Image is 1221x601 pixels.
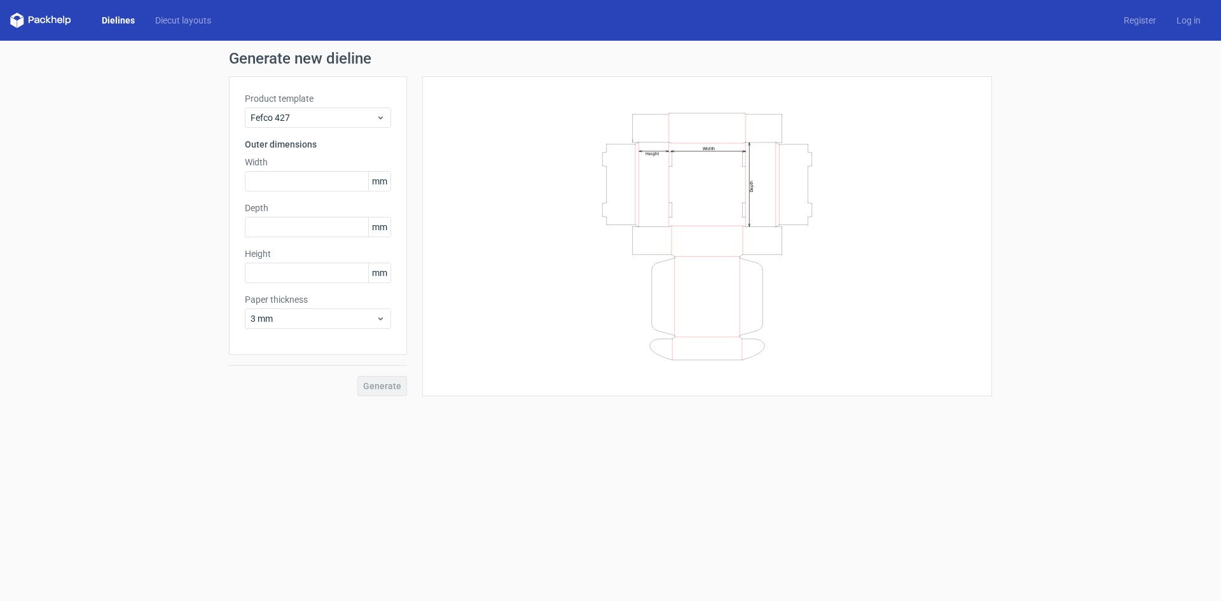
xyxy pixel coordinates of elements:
[245,202,391,214] label: Depth
[245,138,391,151] h3: Outer dimensions
[1166,14,1211,27] a: Log in
[251,312,376,325] span: 3 mm
[368,263,390,282] span: mm
[245,92,391,105] label: Product template
[245,293,391,306] label: Paper thickness
[749,180,754,191] text: Depth
[703,145,715,151] text: Width
[145,14,221,27] a: Diecut layouts
[1114,14,1166,27] a: Register
[251,111,376,124] span: Fefco 427
[645,151,659,156] text: Height
[229,51,992,66] h1: Generate new dieline
[92,14,145,27] a: Dielines
[245,247,391,260] label: Height
[368,218,390,237] span: mm
[245,156,391,169] label: Width
[368,172,390,191] span: mm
